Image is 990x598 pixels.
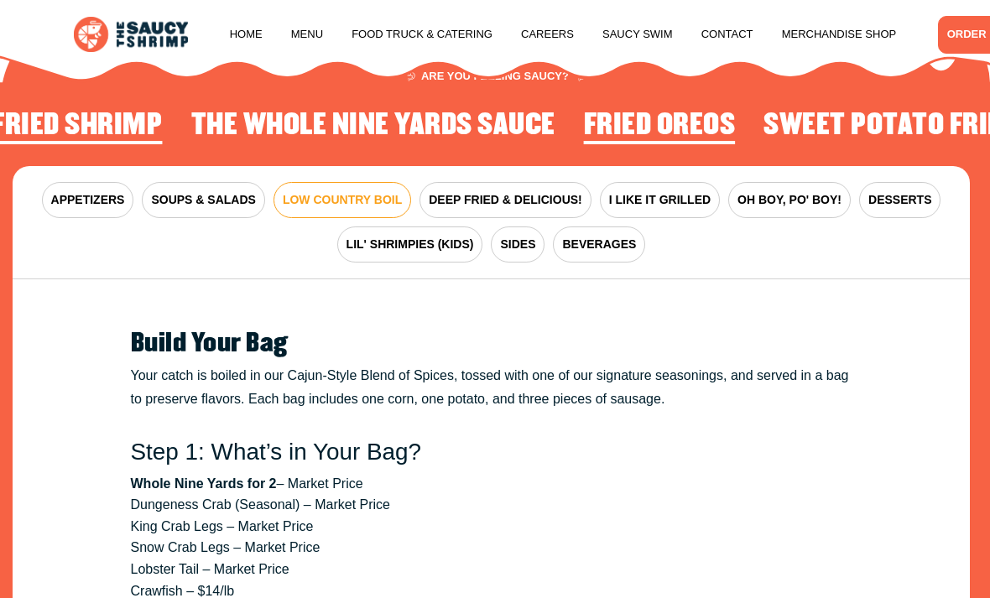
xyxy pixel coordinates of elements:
[151,191,255,209] span: SOUPS & SALADS
[868,191,931,209] span: DESSERTS
[131,364,852,411] p: Your catch is boiled in our Cajun-Style Blend of Spices, tossed with one of our signature seasoni...
[609,191,711,209] span: I LIKE IT GRILLED
[42,182,134,218] button: APPETIZERS
[728,182,851,218] button: OH BOY, PO' BOY!
[283,191,402,209] span: LOW COUNTRY BOIL
[291,3,323,66] a: Menu
[131,559,852,580] li: Lobster Tail – Market Price
[562,236,636,253] span: BEVERAGES
[737,191,841,209] span: OH BOY, PO' BOY!
[491,226,544,263] button: SIDES
[500,236,535,253] span: SIDES
[142,182,264,218] button: SOUPS & SALADS
[131,330,852,358] h2: Build Your Bag
[346,236,474,253] span: LIL' SHRIMPIES (KIDS)
[131,494,852,516] li: Dungeness Crab (Seasonal) – Market Price
[419,182,591,218] button: DEEP FRIED & DELICIOUS!
[191,109,555,146] li: 2 of 4
[352,3,492,66] a: Food Truck & Catering
[584,109,736,142] h2: Fried Oreos
[584,109,736,146] li: 3 of 4
[701,3,753,66] a: Contact
[131,438,852,465] h3: Step 1: What’s in Your Bag?
[337,226,483,263] button: LIL' SHRIMPIES (KIDS)
[553,226,645,263] button: BEVERAGES
[131,473,852,495] li: – Market Price
[131,516,852,538] li: King Crab Legs – Market Price
[230,3,263,66] a: Home
[859,182,940,218] button: DESSERTS
[429,191,582,209] span: DEEP FRIED & DELICIOUS!
[782,3,897,66] a: Merchandise Shop
[602,3,673,66] a: Saucy Swim
[51,191,125,209] span: APPETIZERS
[600,182,720,218] button: I LIKE IT GRILLED
[521,3,574,66] a: Careers
[74,17,188,51] img: logo
[131,476,277,491] strong: Whole Nine Yards for 2
[191,109,555,142] h2: The Whole Nine Yards Sauce
[131,537,852,559] li: Snow Crab Legs – Market Price
[274,182,411,218] button: LOW COUNTRY BOIL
